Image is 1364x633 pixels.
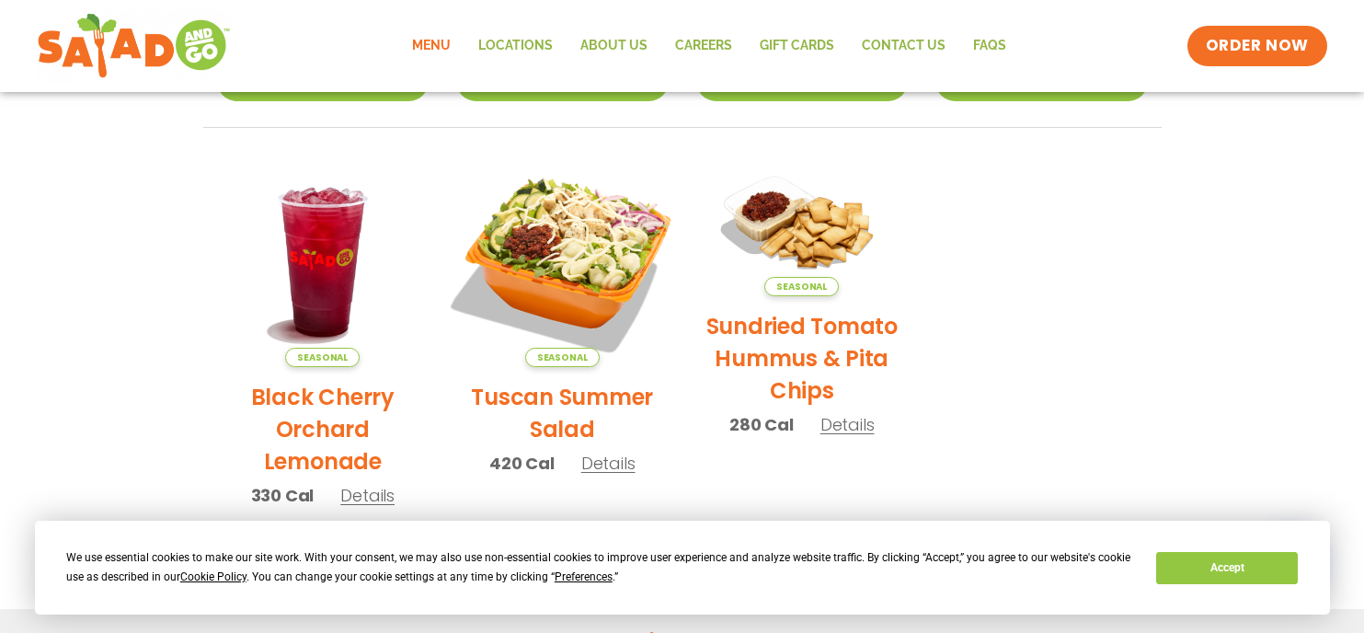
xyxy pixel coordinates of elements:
span: Details [340,484,395,507]
span: Details [820,413,875,436]
span: Details [581,452,636,475]
a: Menu [398,25,464,67]
img: Product photo for Black Cherry Orchard Lemonade [217,155,430,368]
a: Careers [661,25,746,67]
a: Locations [464,25,567,67]
a: ORDER NOW [1187,26,1327,66]
div: Cookie Consent Prompt [35,521,1330,615]
a: Contact Us [848,25,959,67]
span: ORDER NOW [1206,35,1309,57]
h2: Black Cherry Orchard Lemonade [217,381,430,478]
span: Seasonal [525,348,600,367]
span: Seasonal [764,277,839,296]
span: Seasonal [285,348,360,367]
h2: Sundried Tomato Hummus & Pita Chips [696,310,909,407]
img: Product photo for Sundried Tomato Hummus & Pita Chips [696,155,909,297]
span: 330 Cal [251,483,315,508]
div: We use essential cookies to make our site work. With your consent, we may also use non-essential ... [66,548,1134,587]
img: Product photo for Tuscan Summer Salad [438,136,687,386]
span: Preferences [555,570,613,583]
img: new-SAG-logo-768×292 [37,9,231,83]
span: 280 Cal [729,412,794,437]
button: Accept [1156,552,1298,584]
span: Cookie Policy [180,570,246,583]
span: 420 Cal [489,451,555,476]
a: About Us [567,25,661,67]
a: FAQs [959,25,1020,67]
nav: Menu [398,25,1020,67]
a: GIFT CARDS [746,25,848,67]
h2: Tuscan Summer Salad [456,381,669,445]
